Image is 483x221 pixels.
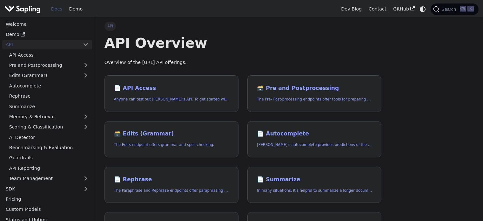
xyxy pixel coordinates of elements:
[104,22,382,31] nav: Breadcrumbs
[6,92,92,101] a: Rephrase
[247,167,381,203] a: 📄️ SummarizeIn many situations, it's helpful to summarize a longer document into a shorter, more ...
[114,188,229,194] p: The Paraphrase and Rephrase endpoints offer paraphrasing for particular styles.
[6,163,92,173] a: API Reporting
[2,195,92,204] a: Pricing
[114,142,229,148] p: The Edits endpoint offers grammar and spell checking.
[6,122,92,132] a: Scoring & Classification
[104,75,238,112] a: 📄️ API AccessAnyone can test out [PERSON_NAME]'s API. To get started with the API, simply:
[6,112,92,121] a: Memory & Retrieval
[365,4,390,14] a: Contact
[439,7,460,12] span: Search
[6,81,92,90] a: Autocomplete
[104,22,116,31] span: API
[114,130,229,137] h2: Edits (Grammar)
[247,121,381,158] a: 📄️ Autocomplete[PERSON_NAME]'s autocomplete provides predictions of the next few characters or words
[6,102,92,111] a: Summarize
[257,176,372,183] h2: Summarize
[6,133,92,142] a: AI Detector
[4,4,41,14] img: Sapling.ai
[2,184,79,193] a: SDK
[104,167,238,203] a: 📄️ RephraseThe Paraphrase and Rephrase endpoints offer paraphrasing for particular styles.
[257,188,372,194] p: In many situations, it's helpful to summarize a longer document into a shorter, more easily diges...
[104,59,382,66] p: Overview of the [URL] API offerings.
[6,61,92,70] a: Pre and Postprocessing
[467,6,474,12] kbd: K
[4,4,43,14] a: Sapling.ai
[390,4,418,14] a: GitHub
[6,143,92,152] a: Benchmarking & Evaluation
[247,75,381,112] a: 🗃️ Pre and PostprocessingThe Pre- Post-processing endpoints offer tools for preparing your text d...
[418,4,427,14] button: Switch between dark and light mode (currently system mode)
[431,3,478,15] button: Search (Ctrl+K)
[2,205,92,214] a: Custom Models
[104,34,382,52] h1: API Overview
[2,19,92,29] a: Welcome
[338,4,365,14] a: Dev Blog
[79,184,92,193] button: Expand sidebar category 'SDK'
[104,121,238,158] a: 🗃️ Edits (Grammar)The Edits endpoint offers grammar and spell checking.
[114,96,229,102] p: Anyone can test out Sapling's API. To get started with the API, simply:
[48,4,66,14] a: Docs
[6,71,92,80] a: Edits (Grammar)
[114,176,229,183] h2: Rephrase
[6,50,92,59] a: API Access
[79,40,92,49] button: Collapse sidebar category 'API'
[66,4,86,14] a: Demo
[6,174,92,183] a: Team Management
[2,30,92,39] a: Demo
[257,142,372,148] p: Sapling's autocomplete provides predictions of the next few characters or words
[114,85,229,92] h2: API Access
[257,85,372,92] h2: Pre and Postprocessing
[257,96,372,102] p: The Pre- Post-processing endpoints offer tools for preparing your text data for ingestation as we...
[2,40,79,49] a: API
[6,153,92,162] a: Guardrails
[257,130,372,137] h2: Autocomplete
